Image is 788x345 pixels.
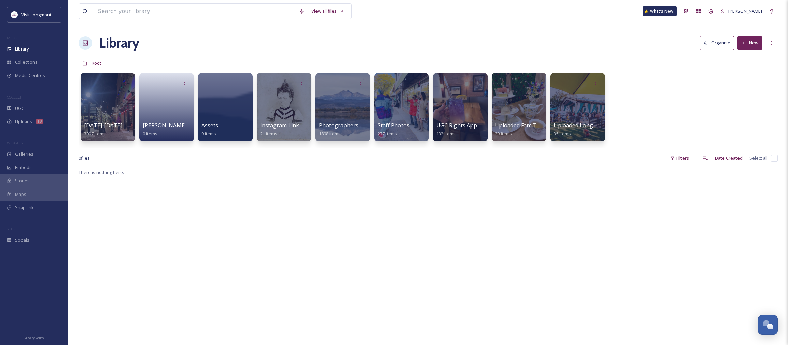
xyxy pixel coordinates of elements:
span: COLLECT [7,95,22,100]
span: Select all [749,155,768,161]
button: New [737,36,762,50]
span: Galleries [15,151,33,157]
span: 0 items [143,131,157,137]
a: Privacy Policy [24,333,44,342]
span: Visit Longmont [21,12,51,18]
div: Date Created [712,152,746,165]
a: [DATE]-[DATE]-ugc-rights-approved3997 items [84,122,178,137]
a: Uploaded Longmont Photos35 items [554,122,627,137]
span: Privacy Policy [24,336,44,340]
span: Uploads [15,118,32,125]
span: Uploaded Longmont Photos [554,121,627,129]
button: Open Chat [758,315,778,335]
span: WIDGETS [7,140,23,145]
span: SnapLink [15,204,34,211]
a: [PERSON_NAME] [717,4,765,18]
a: Root [92,59,101,67]
span: Uploaded Fam Tour Photos [495,121,566,129]
span: UGC Rights Approved Content [436,121,514,129]
a: Library [99,33,139,53]
span: There is nothing here. [79,169,124,175]
span: 3997 items [84,131,106,137]
img: longmont.jpg [11,11,18,18]
span: MEDIA [7,35,19,40]
span: Library [15,46,29,52]
span: Photographers [319,121,358,129]
span: 9 items [201,131,216,137]
a: Photographers1898 items [319,122,358,137]
a: View all files [308,4,348,18]
a: Assets9 items [201,122,218,137]
span: Instagram Link Tree [260,121,313,129]
div: 10 [36,119,43,124]
input: Search your library [95,4,296,19]
span: 132 items [436,131,456,137]
a: What's New [643,6,677,16]
span: 1898 items [319,131,341,137]
span: Root [92,60,101,66]
span: Assets [201,121,218,129]
button: Organise [700,36,734,50]
span: 0 file s [79,155,90,161]
span: [DATE]-[DATE]-ugc-rights-approved [84,121,178,129]
span: 277 items [378,131,397,137]
a: Uploaded Fam Tour Photos29 items [495,122,566,137]
span: 21 items [260,131,277,137]
span: Stories [15,177,30,184]
div: Filters [667,152,692,165]
span: [PERSON_NAME] [728,8,762,14]
a: [PERSON_NAME] Collective0 items [143,122,212,137]
span: 35 items [554,131,571,137]
span: Media Centres [15,72,45,79]
span: [PERSON_NAME] Collective [143,121,212,129]
a: Staff Photos277 items [378,122,409,137]
span: Collections [15,59,38,66]
span: Maps [15,191,26,198]
span: Staff Photos [378,121,409,129]
span: Embeds [15,164,32,171]
span: SOCIALS [7,226,20,231]
a: Instagram Link Tree21 items [260,122,313,137]
span: 29 items [495,131,512,137]
a: UGC Rights Approved Content132 items [436,122,514,137]
span: UGC [15,105,24,112]
span: Socials [15,237,29,243]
